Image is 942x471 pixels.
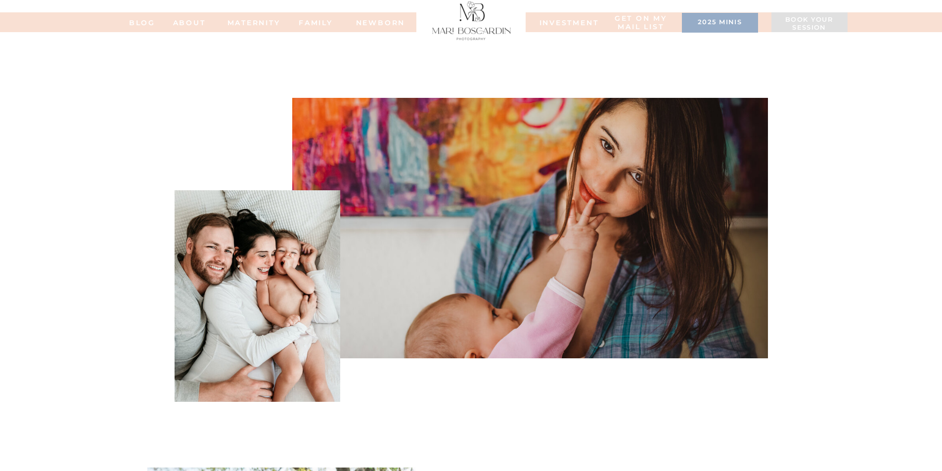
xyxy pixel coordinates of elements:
a: NEWBORN [353,19,409,26]
a: BLOG [123,19,162,26]
a: Get on my MAIL list [613,14,669,32]
a: INVESTMENT [539,19,589,26]
a: Book your session [776,16,843,33]
a: FAMILy [296,19,336,26]
a: 2025 minis [687,18,753,28]
a: ABOUT [162,19,217,26]
a: MATERNITY [227,19,267,26]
